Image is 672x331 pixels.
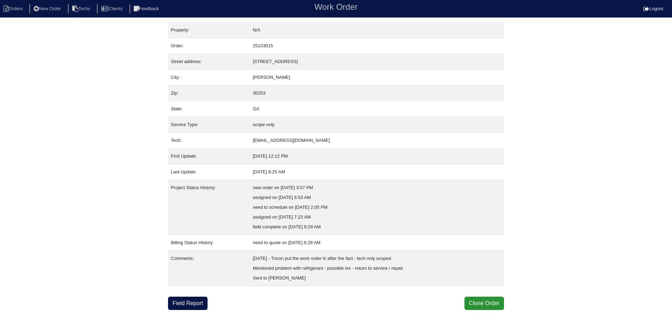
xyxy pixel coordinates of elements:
[250,70,504,85] td: [PERSON_NAME]
[253,222,501,232] div: field complete on [DATE] 8:29 AM
[253,202,501,212] div: need to schedule on [DATE] 2:05 PM
[168,164,250,180] td: Last Update:
[97,6,128,11] a: Clients
[168,251,250,286] td: Comments:
[68,6,96,11] a: Techs
[29,4,66,14] li: New Order
[168,117,250,133] td: Service Type:
[250,38,504,54] td: 25103015
[250,85,504,101] td: 30253
[250,133,504,149] td: [EMAIL_ADDRESS][DOMAIN_NAME]
[250,251,504,286] td: [DATE] - Tricon put the work order in after the fact - tech only scoped Mentioned problem with re...
[253,238,501,248] div: need to quote on [DATE] 8:29 AM
[29,6,66,11] a: New Order
[250,54,504,70] td: [STREET_ADDRESS]
[250,164,504,180] td: [DATE] 8:25 AM
[168,180,250,235] td: Project Status History:
[253,183,501,193] div: new order on [DATE] 3:57 PM
[129,4,164,14] li: Feedback
[168,54,250,70] td: Street address:
[250,22,504,38] td: N/A
[643,6,663,11] a: Logout
[168,297,208,310] a: Field Report
[250,101,504,117] td: GA
[168,38,250,54] td: Order:
[168,235,250,251] td: Billing Status History:
[168,133,250,149] td: Tech:
[464,297,504,310] button: Clone Order
[250,149,504,164] td: [DATE] 12:12 PM
[168,22,250,38] td: Property:
[168,149,250,164] td: First Update:
[253,212,501,222] div: assigned on [DATE] 7:23 AM
[97,4,128,14] li: Clients
[253,193,501,202] div: assigned on [DATE] 6:53 AM
[168,85,250,101] td: Zip:
[250,117,504,133] td: scope only
[168,101,250,117] td: State:
[68,4,96,14] li: Techs
[168,70,250,85] td: City:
